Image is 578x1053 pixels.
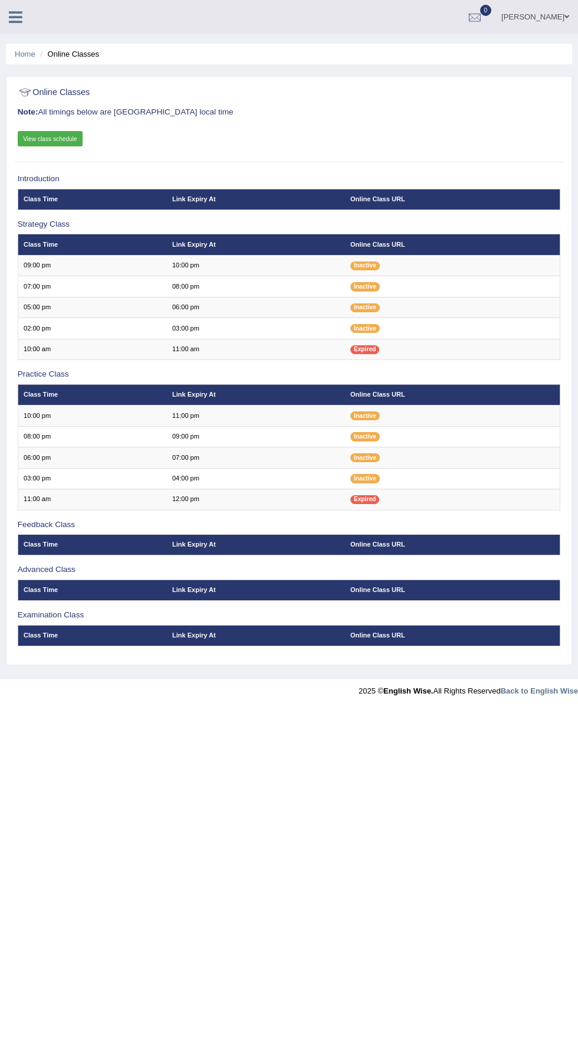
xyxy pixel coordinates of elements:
th: Class Time [18,580,166,600]
span: Inactive [350,453,380,462]
th: Online Class URL [345,580,560,600]
h3: Introduction [18,175,561,184]
span: Inactive [350,411,380,420]
th: Link Expiry At [167,535,345,555]
span: Expired [350,495,379,504]
span: Inactive [350,261,380,270]
td: 06:00 pm [167,297,345,318]
td: 08:00 pm [167,276,345,297]
span: Inactive [350,474,380,483]
h3: Strategy Class [18,220,561,229]
th: Link Expiry At [167,234,345,255]
th: Link Expiry At [167,625,345,646]
td: 07:00 pm [18,276,166,297]
td: 02:00 pm [18,318,166,339]
td: 05:00 pm [18,297,166,318]
td: 07:00 pm [167,447,345,468]
th: Link Expiry At [167,384,345,405]
td: 06:00 pm [18,447,166,468]
th: Online Class URL [345,535,560,555]
h3: Feedback Class [18,521,561,529]
th: Online Class URL [345,234,560,255]
td: 04:00 pm [167,468,345,489]
span: Expired [350,345,379,354]
td: 11:00 pm [167,405,345,426]
h3: Advanced Class [18,565,561,574]
th: Online Class URL [345,189,560,210]
span: Inactive [350,432,380,441]
strong: English Wise. [383,686,433,695]
th: Class Time [18,384,166,405]
th: Link Expiry At [167,189,345,210]
td: 09:00 pm [167,426,345,447]
td: 09:00 pm [18,255,166,276]
td: 12:00 pm [167,489,345,510]
span: Inactive [350,282,380,291]
span: 0 [480,5,492,16]
th: Link Expiry At [167,580,345,600]
th: Class Time [18,234,166,255]
td: 03:00 pm [18,468,166,489]
a: Home [15,50,35,58]
li: Online Classes [37,48,99,60]
th: Class Time [18,189,166,210]
td: 03:00 pm [167,318,345,339]
th: Class Time [18,535,166,555]
a: Back to English Wise [501,686,578,695]
h3: Examination Class [18,611,561,620]
a: View class schedule [18,131,83,146]
th: Class Time [18,625,166,646]
td: 11:00 am [167,339,345,359]
td: 10:00 am [18,339,166,359]
td: 08:00 pm [18,426,166,447]
h3: Practice Class [18,370,561,379]
h2: Online Classes [18,85,354,100]
h3: All timings below are [GEOGRAPHIC_DATA] local time [18,108,561,117]
td: 10:00 pm [167,255,345,276]
span: Inactive [350,303,380,312]
span: Inactive [350,324,380,333]
td: 11:00 am [18,489,166,510]
b: Note: [18,107,38,116]
th: Online Class URL [345,384,560,405]
td: 10:00 pm [18,405,166,426]
th: Online Class URL [345,625,560,646]
div: 2025 © All Rights Reserved [359,679,578,696]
